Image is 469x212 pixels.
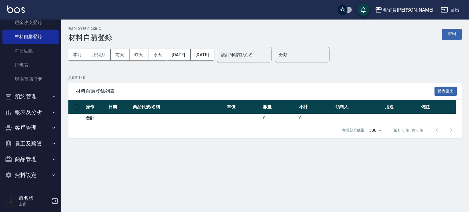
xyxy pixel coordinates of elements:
p: 第 0–0 筆 共 0 筆 [394,128,423,133]
button: 昨天 [129,49,148,60]
button: 上個月 [87,49,111,60]
a: 現金收支登錄 [2,16,59,30]
th: 備註 [420,100,456,114]
button: 預約管理 [2,88,59,104]
td: 合計 [84,114,107,122]
a: 每日結帳 [2,44,59,58]
div: 500 [367,122,384,138]
button: 登出 [438,4,462,16]
th: 單價 [225,100,261,114]
button: 前天 [111,49,129,60]
button: 今天 [148,49,167,60]
th: 商品代號/名稱 [131,100,225,114]
a: 排班表 [2,58,59,72]
th: 領料人 [334,100,384,114]
a: 報表匯出 [434,88,457,94]
th: 操作 [84,100,107,114]
img: Logo [7,5,25,13]
p: 共 0 筆, 1 / 0 [68,75,462,81]
button: 員工及薪資 [2,136,59,152]
button: 新增 [442,29,462,40]
button: 本月 [68,49,87,60]
a: 現場電腦打卡 [2,72,59,86]
span: 材料自購登錄列表 [76,88,434,94]
button: save [357,4,369,16]
button: 名留員[PERSON_NAME] [373,4,436,16]
a: 材料自購登錄 [2,30,59,44]
button: 報表及分析 [2,104,59,120]
button: 資料設定 [2,167,59,183]
td: 0 [262,114,298,122]
h2: Employee Picking [68,27,112,31]
th: 數量 [262,100,298,114]
p: 主管 [19,201,50,207]
th: 小計 [298,100,334,114]
img: Person [5,195,17,207]
div: 名留員[PERSON_NAME] [382,6,433,14]
button: [DATE] [191,49,214,60]
button: 客戶管理 [2,120,59,136]
th: 用途 [384,100,420,114]
h3: 材料自購登錄 [68,33,112,42]
button: [DATE] [167,49,190,60]
h5: 蕭名旂 [19,195,50,201]
p: 每頁顯示數量 [342,128,364,133]
th: 日期 [107,100,131,114]
button: 商品管理 [2,151,59,167]
button: 報表匯出 [434,87,457,96]
a: 新增 [442,31,462,37]
td: 0 [298,114,334,122]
